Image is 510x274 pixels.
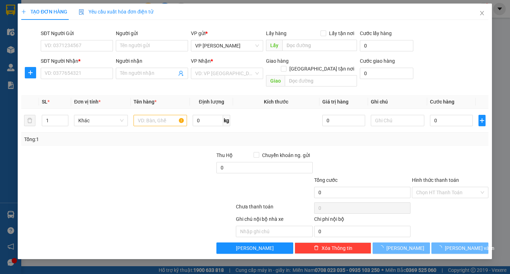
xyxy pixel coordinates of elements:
span: Tổng cước [314,177,338,183]
label: Hình thức thanh toán [412,177,459,183]
span: Chuyển khoản ng. gửi [259,151,313,159]
span: kg [223,115,230,126]
span: [PERSON_NAME] [236,244,274,252]
div: Chi phí nội bộ [314,215,410,226]
span: close [480,10,485,16]
span: Kích thước [264,99,289,105]
span: plus [479,118,485,123]
button: plus [478,115,486,126]
input: Dọc đường [285,75,357,86]
span: Cước hàng [430,99,454,105]
button: [PERSON_NAME] [217,242,294,254]
span: TẠO ĐƠN HÀNG [21,9,67,15]
th: Ghi chú [368,95,427,109]
span: VP Trần Bình [195,40,259,51]
div: Tổng: 1 [24,135,197,143]
span: Lấy [266,40,283,51]
button: delete [24,115,35,126]
button: [PERSON_NAME] [373,242,430,254]
span: [PERSON_NAME] [386,244,424,252]
span: [PERSON_NAME] và In [445,244,494,252]
span: loading [437,245,445,250]
input: Cước lấy hàng [360,40,414,51]
span: Giao hàng [266,58,289,64]
span: plus [21,9,26,14]
span: loading [379,245,386,250]
button: deleteXóa Thông tin [295,242,372,254]
span: [GEOGRAPHIC_DATA] tận nơi [287,65,357,73]
div: Người nhận [116,57,188,65]
label: Cước giao hàng [360,58,395,64]
input: Nhập ghi chú [236,226,313,237]
button: Close [472,4,492,23]
div: SĐT Người Nhận [41,57,113,65]
span: Yêu cầu xuất hóa đơn điện tử [79,9,154,15]
div: Ghi chú nội bộ nhà xe [236,215,313,226]
span: Đơn vị tính [74,99,101,105]
span: Định lượng [199,99,224,105]
input: Ghi Chú [371,115,424,126]
span: Xóa Thông tin [322,244,352,252]
span: Tên hàng [134,99,157,105]
input: Cước giao hàng [360,68,414,79]
span: SL [42,99,47,105]
span: Thu Hộ [217,152,233,158]
img: icon [79,9,85,15]
span: Giao [266,75,285,86]
input: 0 [322,115,365,126]
span: Khác [79,115,124,126]
div: Chưa thanh toán [236,203,314,215]
span: VP Nhận [191,58,211,64]
span: Lấy tận nơi [327,29,357,37]
label: Cước lấy hàng [360,30,392,36]
span: plus [25,70,36,76]
span: user-add [178,71,184,76]
input: Dọc đường [283,40,357,51]
span: delete [314,245,319,251]
div: VP gửi [191,29,263,37]
button: [PERSON_NAME] và In [431,242,488,254]
button: plus [25,67,36,78]
span: Giá trị hàng [322,99,348,105]
div: SĐT Người Gửi [41,29,113,37]
span: Lấy hàng [266,30,287,36]
input: VD: Bàn, Ghế [134,115,187,126]
div: Người gửi [116,29,188,37]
